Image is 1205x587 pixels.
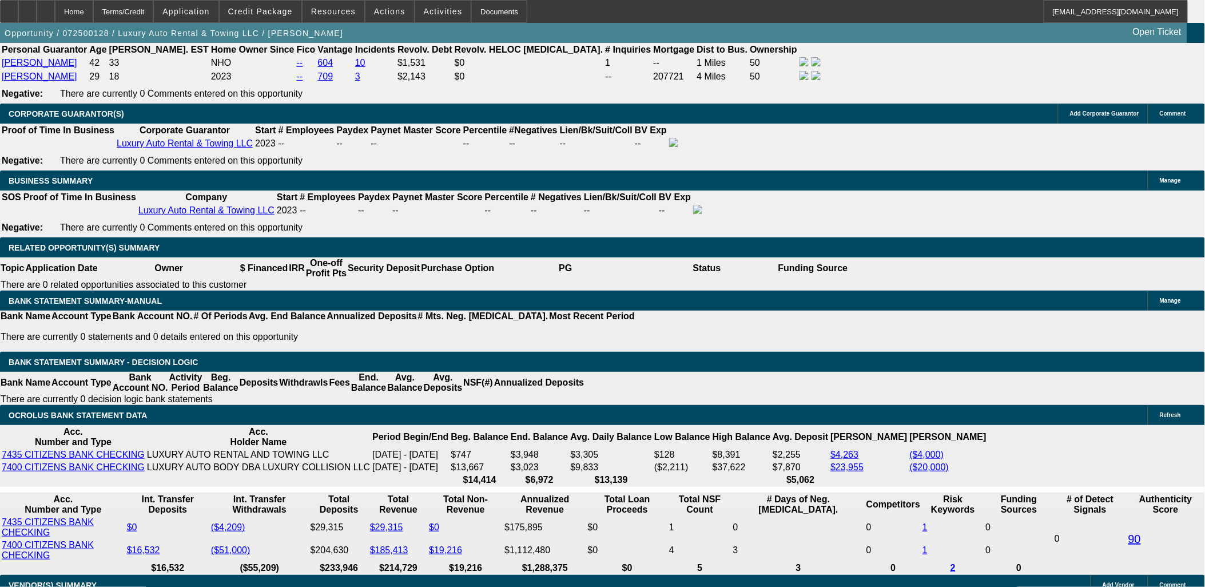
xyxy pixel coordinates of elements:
b: Ownership [750,45,797,54]
td: 50 [749,57,798,69]
b: # Inquiries [605,45,651,54]
th: [PERSON_NAME] [909,426,987,448]
td: NHO [210,57,295,69]
td: 3 [733,540,865,561]
th: Total Non-Revenue [428,494,503,515]
button: Credit Package [220,1,301,22]
td: $0 [454,57,604,69]
span: Comment [1160,110,1186,117]
th: SOS [1,192,22,203]
b: Percentile [485,192,528,202]
th: Bank Account NO. [112,311,193,322]
th: Avg. End Balance [248,311,327,322]
td: 207721 [653,70,695,83]
a: $16,532 [127,545,160,555]
button: Resources [303,1,364,22]
b: # Employees [300,192,356,202]
th: Account Type [51,311,112,322]
b: Dist to Bus. [697,45,748,54]
td: 1 Miles [697,57,749,69]
a: $0 [127,522,137,532]
span: Actions [374,7,405,16]
td: -- [634,137,667,150]
th: Funding Source [778,257,849,279]
th: One-off Profit Pts [305,257,347,279]
td: [DATE] - [DATE] [372,462,449,473]
a: 1 [922,545,928,555]
a: [PERSON_NAME] [2,58,77,68]
b: Paynet Master Score [371,125,460,135]
div: $1,112,480 [504,545,585,556]
td: $128 [654,449,711,461]
td: -- [278,137,335,150]
td: 0 [985,540,1053,561]
td: 33 [109,57,209,69]
span: RELATED OPPORTUNITY(S) SUMMARY [9,243,160,252]
th: Most Recent Period [549,311,635,322]
td: 0 [733,517,865,538]
th: PG [495,257,636,279]
td: 2023 [276,204,298,217]
th: Account Type [51,372,112,394]
img: facebook-icon.png [669,138,678,147]
th: Authenticity Score [1128,494,1204,515]
b: Lien/Bk/Suit/Coll [584,192,657,202]
th: ($55,209) [210,562,309,574]
a: 10 [355,58,365,68]
a: Luxury Auto Rental & Towing LLC [138,205,275,215]
th: End. Balance [351,372,387,394]
span: BANK STATEMENT SUMMARY-MANUAL [9,296,162,306]
div: -- [392,205,482,216]
th: Annualized Revenue [504,494,586,515]
th: Annualized Deposits [326,311,417,322]
th: Total Deposits [310,494,368,515]
b: Incidents [355,45,395,54]
a: $0 [429,522,439,532]
span: Credit Package [228,7,293,16]
img: facebook-icon.png [800,57,809,66]
a: 90 [1128,533,1141,545]
td: [DATE] - [DATE] [372,449,449,461]
span: CORPORATE GUARANTOR(S) [9,109,124,118]
span: BUSINESS SUMMARY [9,176,93,185]
img: facebook-icon.png [693,205,702,214]
td: $3,305 [570,449,653,461]
th: NSF(#) [463,372,494,394]
a: 3 [355,72,360,81]
th: Status [637,257,778,279]
th: 3 [733,562,865,574]
span: Activities [424,7,463,16]
th: $5,062 [772,474,829,486]
td: 4 Miles [697,70,749,83]
th: Owner [98,257,240,279]
td: $3,948 [510,449,568,461]
th: Period Begin/End [372,426,449,448]
a: -- [297,72,303,81]
th: Beg. Balance [202,372,238,394]
b: Revolv. HELOC [MEDICAL_DATA]. [455,45,603,54]
th: Proof of Time In Business [1,125,115,136]
th: Annualized Deposits [494,372,584,394]
td: -- [559,137,633,150]
b: Age [89,45,106,54]
th: # Days of Neg. [MEDICAL_DATA]. [733,494,865,515]
a: 7400 CITIZENS BANK CHECKING [2,540,94,560]
th: 0 [866,562,921,574]
th: $0 [587,562,667,574]
td: $7,870 [772,462,829,473]
b: Paynet Master Score [392,192,482,202]
b: # Negatives [531,192,582,202]
button: Actions [365,1,414,22]
th: $233,946 [310,562,368,574]
td: $1,531 [397,57,453,69]
a: 604 [318,58,333,68]
th: Int. Transfer Deposits [126,494,209,515]
b: Revolv. Debt [397,45,452,54]
th: $ Financed [240,257,289,279]
td: 18 [109,70,209,83]
th: $214,729 [369,562,427,574]
th: End. Balance [510,426,568,448]
span: Resources [311,7,356,16]
span: Add Corporate Guarantor [1070,110,1139,117]
th: Acc. Number and Type [1,426,145,448]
